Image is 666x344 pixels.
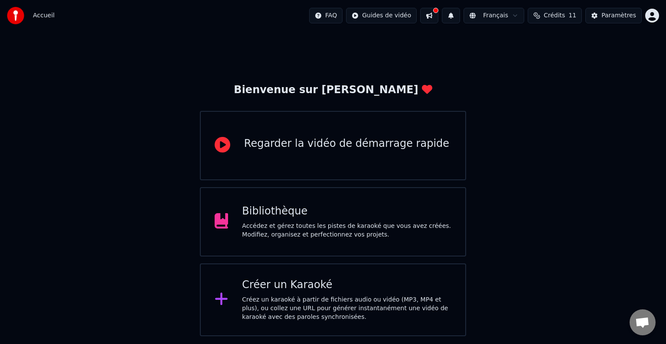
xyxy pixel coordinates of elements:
div: Créer un Karaoké [242,278,451,292]
img: youka [7,7,24,24]
span: Crédits [544,11,565,20]
div: Ouvrir le chat [630,309,656,335]
button: Paramètres [585,8,642,23]
span: 11 [568,11,576,20]
div: Accédez et gérez toutes les pistes de karaoké que vous avez créées. Modifiez, organisez et perfec... [242,222,451,239]
div: Bibliothèque [242,204,451,218]
button: Crédits11 [528,8,582,23]
button: FAQ [309,8,343,23]
div: Regarder la vidéo de démarrage rapide [244,137,449,151]
div: Paramètres [601,11,636,20]
div: Créez un karaoké à partir de fichiers audio ou vidéo (MP3, MP4 et plus), ou collez une URL pour g... [242,295,451,321]
div: Bienvenue sur [PERSON_NAME] [234,83,432,97]
button: Guides de vidéo [346,8,417,23]
span: Accueil [33,11,55,20]
nav: breadcrumb [33,11,55,20]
